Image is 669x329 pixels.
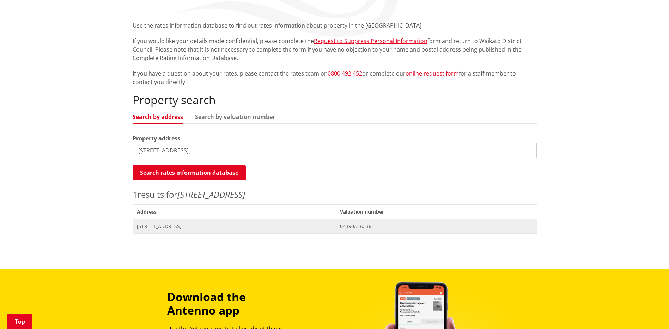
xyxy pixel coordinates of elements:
p: If you have a question about your rates, please contact the rates team on or complete our for a s... [133,69,537,86]
h3: Download the Antenno app [167,290,295,317]
iframe: Messenger Launcher [637,299,662,325]
p: Use the rates information database to find out rates information about property in the [GEOGRAPHI... [133,21,537,30]
input: e.g. Duke Street NGARUAWAHIA [133,143,537,158]
a: [STREET_ADDRESS] 04390/330.36 [133,219,537,233]
button: Search rates information database [133,165,246,180]
h2: Property search [133,93,537,107]
span: Valuation number [336,204,536,219]
span: [STREET_ADDRESS] [137,223,332,230]
span: Address [133,204,336,219]
span: 1 [133,189,138,200]
a: Search by address [133,114,183,120]
a: Search by valuation number [195,114,275,120]
em: [STREET_ADDRESS] [177,189,245,200]
a: Request to Suppress Personal Information [314,37,427,45]
p: If you would like your details made confidential, please complete the form and return to Waikato ... [133,37,537,62]
label: Property address [133,134,180,143]
a: Top [7,314,32,329]
p: results for [133,188,537,201]
span: 04390/330.36 [340,223,532,230]
a: 0800 492 452 [328,70,362,77]
a: online request form [406,70,459,77]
